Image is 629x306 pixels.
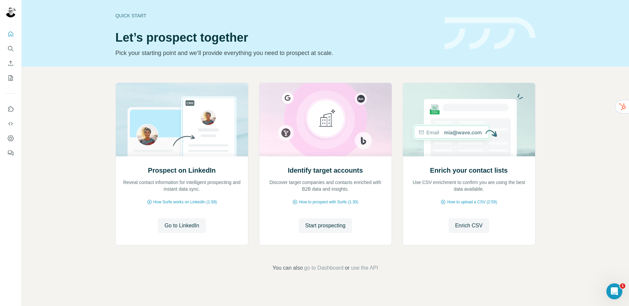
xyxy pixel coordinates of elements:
h2: Identify target accounts [288,166,363,175]
button: Use Surfe on LinkedIn [5,103,16,115]
span: Go to LinkedIn [164,222,199,230]
span: How to upload a CSV (2:59) [447,199,497,205]
span: How Surfe works on LinkedIn (1:58) [154,199,217,205]
h2: Prospect on LinkedIn [148,166,215,175]
button: My lists [5,72,16,84]
img: Avatar [5,7,16,17]
span: Enrich CSV [455,222,483,230]
button: Start prospecting [299,218,352,233]
div: Quick start [116,12,437,19]
img: logo_orange.svg [11,11,16,16]
h2: Enrich your contact lists [430,166,507,175]
div: v 4.0.25 [19,11,33,16]
button: Use Surfe API [5,118,16,130]
button: use the API [351,264,378,272]
img: banner [445,17,535,50]
iframe: Intercom live chat [606,283,622,299]
p: Pick your starting point and we’ll provide everything you need to prospect at scale. [116,48,437,58]
span: 1 [620,283,625,289]
button: go to Dashboard [304,264,343,272]
p: Reveal contact information for intelligent prospecting and instant data sync. [123,179,241,192]
span: or [345,264,350,272]
div: Keywords by Traffic [74,39,112,44]
img: tab_domain_overview_orange.svg [18,39,23,44]
span: Start prospecting [305,222,346,230]
img: Prospect on LinkedIn [116,83,248,156]
button: Feedback [5,147,16,159]
h1: Let’s prospect together [116,31,437,44]
img: Identify target accounts [259,83,392,156]
p: Use CSV enrichment to confirm you are using the best data available. [410,179,528,192]
button: Dashboard [5,132,16,144]
button: Go to LinkedIn [158,218,206,233]
button: Search [5,43,16,55]
img: tab_keywords_by_traffic_grey.svg [66,39,72,44]
div: Domain Overview [25,39,60,44]
button: Enrich CSV [449,218,489,233]
img: website_grey.svg [11,17,16,23]
p: Discover target companies and contacts enriched with B2B data and insights. [266,179,385,192]
button: Quick start [5,28,16,40]
div: Domain: [DOMAIN_NAME] [17,17,73,23]
img: Enrich your contact lists [403,83,535,156]
span: You can also [272,264,303,272]
button: Enrich CSV [5,57,16,69]
span: How to prospect with Surfe (1:30) [299,199,358,205]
